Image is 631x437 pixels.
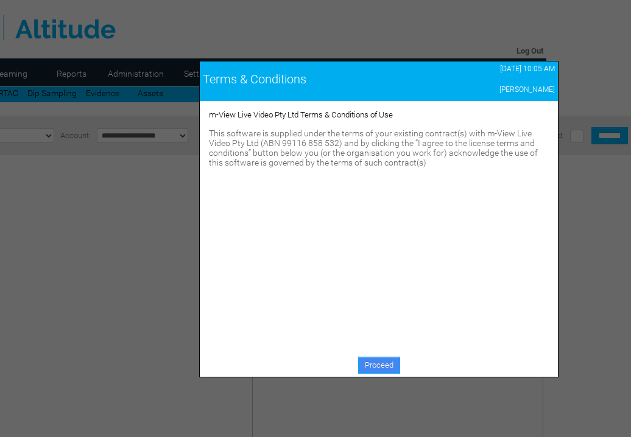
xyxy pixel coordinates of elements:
td: [PERSON_NAME] [429,82,558,97]
div: Terms & Conditions [203,72,426,86]
a: Proceed [358,357,400,374]
span: This software is supplied under the terms of your existing contract(s) with m-View Live Video Pty... [209,128,538,167]
span: m-View Live Video Pty Ltd Terms & Conditions of Use [209,110,393,119]
td: [DATE] 10:05 AM [429,61,558,76]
